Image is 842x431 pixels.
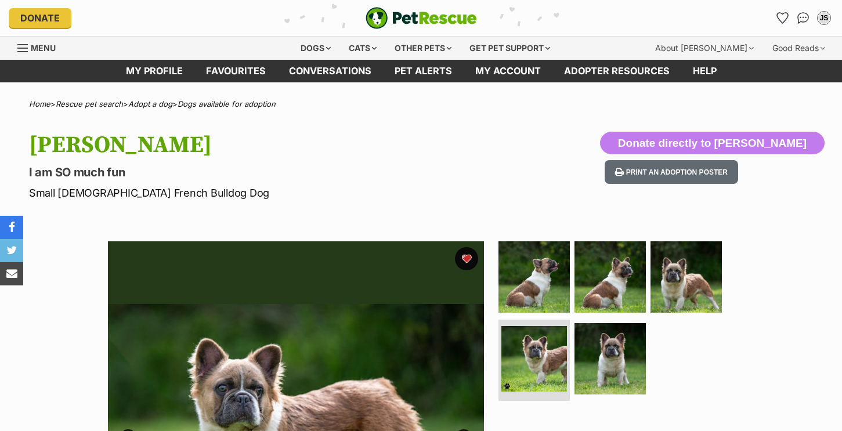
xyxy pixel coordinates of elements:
[31,43,56,53] span: Menu
[773,9,833,27] ul: Account quick links
[114,60,194,82] a: My profile
[29,164,514,180] p: I am SO much fun
[797,12,810,24] img: chat-41dd97257d64d25036548639549fe6c8038ab92f7586957e7f3b1b290dea8141.svg
[764,37,833,60] div: Good Reads
[277,60,383,82] a: conversations
[773,9,792,27] a: Favourites
[292,37,339,60] div: Dogs
[818,12,830,24] div: JS
[501,326,567,392] img: Photo of Woody
[464,60,552,82] a: My account
[128,99,172,108] a: Adopt a dog
[552,60,681,82] a: Adopter resources
[498,241,570,313] img: Photo of Woody
[29,132,514,158] h1: [PERSON_NAME]
[455,247,478,270] button: favourite
[574,241,646,313] img: Photo of Woody
[386,37,460,60] div: Other pets
[29,99,50,108] a: Home
[651,241,722,313] img: Photo of Woody
[9,8,71,28] a: Donate
[366,7,477,29] a: PetRescue
[29,185,514,201] p: Small [DEMOGRAPHIC_DATA] French Bulldog Dog
[574,323,646,394] img: Photo of Woody
[56,99,123,108] a: Rescue pet search
[17,37,64,57] a: Menu
[681,60,728,82] a: Help
[383,60,464,82] a: Pet alerts
[600,132,825,155] button: Donate directly to [PERSON_NAME]
[461,37,558,60] div: Get pet support
[194,60,277,82] a: Favourites
[366,7,477,29] img: logo-e224e6f780fb5917bec1dbf3a21bbac754714ae5b6737aabdf751b685950b380.svg
[647,37,762,60] div: About [PERSON_NAME]
[794,9,812,27] a: Conversations
[178,99,276,108] a: Dogs available for adoption
[815,9,833,27] button: My account
[605,160,738,184] button: Print an adoption poster
[341,37,385,60] div: Cats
